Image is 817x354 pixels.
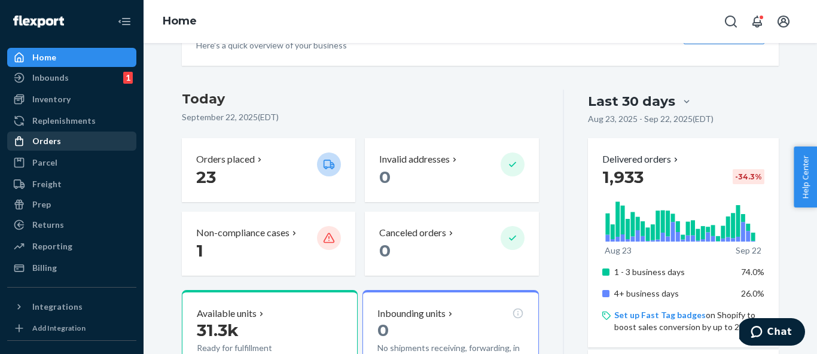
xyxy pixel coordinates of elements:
[13,16,64,28] img: Flexport logo
[196,240,203,261] span: 1
[197,342,307,354] p: Ready for fulfillment
[7,68,136,87] a: Inbounds1
[614,309,764,333] p: on Shopify to boost sales conversion by up to 25%.
[32,72,69,84] div: Inbounds
[745,10,769,33] button: Open notifications
[7,175,136,194] a: Freight
[197,320,239,340] span: 31.3k
[32,301,83,313] div: Integrations
[182,111,539,123] p: September 22, 2025 ( EDT )
[7,48,136,67] a: Home
[7,321,136,335] a: Add Integration
[588,92,675,111] div: Last 30 days
[365,212,538,276] button: Canceled orders 0
[182,90,539,109] h3: Today
[7,132,136,151] a: Orders
[7,237,136,256] a: Reporting
[153,4,206,39] ol: breadcrumbs
[772,10,795,33] button: Open account menu
[196,167,216,187] span: 23
[377,307,446,321] p: Inbounding units
[602,167,644,187] span: 1,933
[196,39,349,51] p: Here’s a quick overview of your business
[163,14,197,28] a: Home
[182,138,355,202] button: Orders placed 23
[32,240,72,252] div: Reporting
[112,10,136,33] button: Close Navigation
[7,111,136,130] a: Replenishments
[794,147,817,207] button: Help Center
[379,152,450,166] p: Invalid addresses
[739,318,805,348] iframe: Opens a widget where you can chat to one of our agents
[32,199,51,210] div: Prep
[7,215,136,234] a: Returns
[736,245,761,257] p: Sep 22
[32,135,61,147] div: Orders
[602,152,681,166] button: Delivered orders
[196,152,255,166] p: Orders placed
[196,226,289,240] p: Non-compliance cases
[32,51,56,63] div: Home
[741,267,764,277] span: 74.0%
[7,90,136,109] a: Inventory
[32,323,86,333] div: Add Integration
[365,138,538,202] button: Invalid addresses 0
[32,115,96,127] div: Replenishments
[7,195,136,214] a: Prep
[605,245,632,257] p: Aug 23
[7,153,136,172] a: Parcel
[7,258,136,277] a: Billing
[182,212,355,276] button: Non-compliance cases 1
[733,169,764,184] div: -34.3 %
[741,288,764,298] span: 26.0%
[7,297,136,316] button: Integrations
[614,266,732,278] p: 1 - 3 business days
[32,262,57,274] div: Billing
[32,219,64,231] div: Returns
[614,310,706,320] a: Set up Fast Tag badges
[32,178,62,190] div: Freight
[379,240,391,261] span: 0
[379,226,446,240] p: Canceled orders
[377,320,389,340] span: 0
[32,93,71,105] div: Inventory
[379,167,391,187] span: 0
[588,113,714,125] p: Aug 23, 2025 - Sep 22, 2025 ( EDT )
[719,10,743,33] button: Open Search Box
[197,307,257,321] p: Available units
[123,72,133,84] div: 1
[32,157,57,169] div: Parcel
[614,288,732,300] p: 4+ business days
